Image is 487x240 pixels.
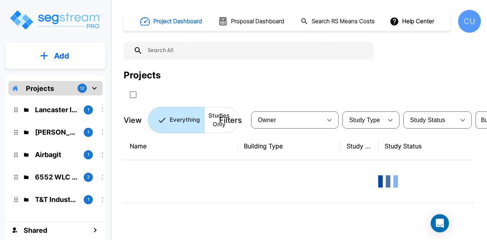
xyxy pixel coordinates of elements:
[137,13,206,30] button: Project Dashboard
[54,50,69,62] p: Add
[341,132,379,160] th: Study Type
[253,110,322,131] div: Select
[35,149,78,160] p: Airbagit
[9,9,102,31] img: Logo
[148,107,239,133] div: Platform
[238,132,341,160] th: Building Type
[405,110,455,131] div: Select
[124,68,161,82] div: Projects
[458,10,481,33] div: CU
[35,194,78,205] p: T&T Industrial Partners
[208,111,229,129] p: Studies Only
[170,116,200,124] p: Everything
[373,166,403,197] img: Loading
[35,127,78,137] p: Steve Carmadalian
[148,107,204,133] button: Everything
[88,196,89,203] p: 1
[231,17,284,26] h1: Proposal Dashboard
[88,129,89,135] p: 1
[35,172,78,182] p: 6552 WLC LCC
[344,110,383,131] div: Select
[204,107,239,133] button: Studies Only
[298,14,379,29] button: Search RS Means Costs
[124,132,238,160] th: Name
[87,174,90,180] p: 2
[431,214,449,232] div: Open Intercom Messenger
[35,105,78,115] p: Lancaster Industrial Partners
[80,85,84,92] p: 12
[88,151,89,158] p: 1
[88,106,89,113] p: 1
[124,114,142,126] p: View
[410,117,446,123] span: Study Status
[258,117,276,123] span: Owner
[5,45,106,67] button: Add
[215,13,288,29] button: Proposal Dashboard
[153,17,202,26] h1: Project Dashboard
[24,225,47,235] h1: Shared
[379,132,481,160] th: Study Status
[388,14,437,29] button: Help Center
[126,87,141,102] button: SelectAll
[26,83,54,94] p: Projects
[349,117,380,123] span: Study Type
[312,17,375,26] h1: Search RS Means Costs
[143,42,370,59] input: Search All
